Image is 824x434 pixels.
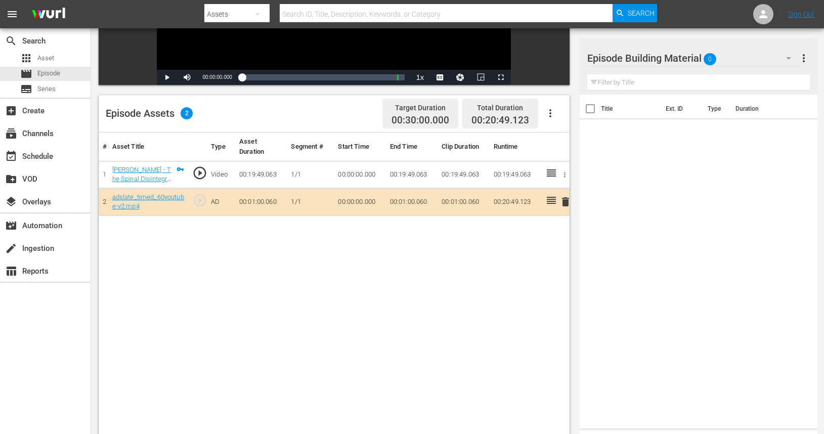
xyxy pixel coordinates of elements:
td: 00:19:49.063 [490,161,541,188]
button: more_vert [798,46,810,70]
span: menu [6,8,18,20]
button: Mute [177,70,197,85]
th: # [99,133,108,161]
a: [PERSON_NAME] - The Spinal Disintegration of Man [112,166,173,192]
button: Search [613,4,657,22]
button: Fullscreen [491,70,511,85]
th: Clip Duration [438,133,489,161]
th: Asset Duration [235,133,287,161]
td: 00:01:00.060 [235,188,287,215]
span: 00:00:00.000 [202,74,232,80]
span: Schedule [5,150,17,162]
div: Episode Assets [106,107,193,119]
th: Duration [729,95,790,123]
td: 00:01:00.060 [386,188,438,215]
th: End Time [386,133,438,161]
button: Captions [430,70,450,85]
a: Sign Out [788,10,814,18]
button: delete [559,195,572,209]
span: Episode [37,68,60,78]
img: ans4CAIJ8jUAAAAAAAAAAAAAAAAAAAAAAAAgQb4GAAAAAAAAAAAAAAAAAAAAAAAAJMjXAAAAAAAAAAAAAAAAAAAAAAAAgAT5G... [24,3,73,26]
span: Asset [37,53,54,63]
span: Automation [5,220,17,232]
span: 00:30:00.000 [392,115,449,126]
div: Total Duration [471,101,529,115]
span: Search [5,35,17,47]
span: Create [5,105,17,117]
th: Asset Title [108,133,188,161]
td: 00:00:00.000 [334,161,385,188]
div: Episode Building Material [587,44,801,72]
span: play_circle_outline [192,165,207,181]
span: Overlays [5,196,17,208]
span: 2 [181,107,193,119]
a: adslate_timed_60youtube-v2.mp4 [112,193,184,210]
td: 00:19:49.063 [235,161,287,188]
span: Series [20,83,32,95]
td: Video [207,161,235,188]
button: Jump To Time [450,70,470,85]
span: more_vert [798,52,810,64]
td: 1 [99,161,108,188]
th: Type [702,95,729,123]
th: Ext. ID [660,95,702,123]
td: 00:19:49.063 [386,161,438,188]
div: Progress Bar [242,74,405,80]
th: Segment # [287,133,334,161]
td: 1/1 [287,161,334,188]
span: Search [628,4,655,22]
span: 00:20:49.123 [471,114,529,126]
td: 00:19:49.063 [438,161,489,188]
span: Channels [5,127,17,140]
button: Play [157,70,177,85]
button: Playback Rate [410,70,430,85]
div: Target Duration [392,101,449,115]
span: delete [559,196,572,208]
td: AD [207,188,235,215]
span: Ingestion [5,242,17,254]
td: 00:01:00.060 [438,188,489,215]
button: Picture-in-Picture [470,70,491,85]
th: Type [207,133,235,161]
span: Asset [20,52,32,64]
td: 00:20:49.123 [490,188,541,215]
span: Reports [5,265,17,277]
span: Series [37,84,56,94]
td: 00:00:00.000 [334,188,385,215]
td: 2 [99,188,108,215]
span: Episode [20,68,32,80]
span: play_circle_outline [192,193,207,208]
span: VOD [5,173,17,185]
th: Runtime [490,133,541,161]
td: 1/1 [287,188,334,215]
th: Title [601,95,660,123]
th: Start Time [334,133,385,161]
